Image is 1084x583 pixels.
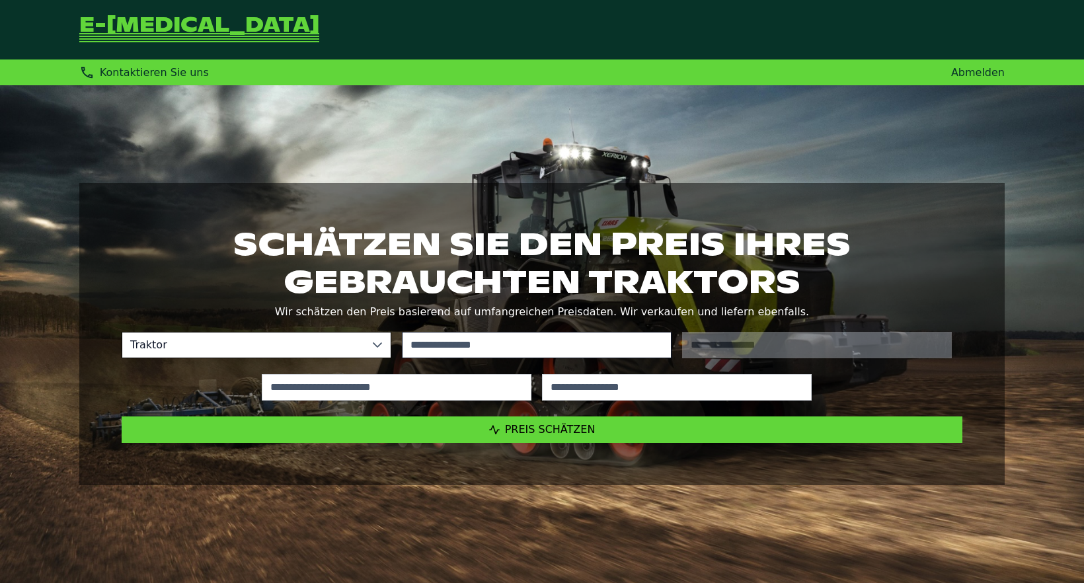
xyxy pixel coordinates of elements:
button: Preis schätzen [122,416,962,443]
h1: Schätzen Sie den Preis Ihres gebrauchten Traktors [122,225,962,299]
div: Kontaktieren Sie uns [79,65,209,80]
span: Kontaktieren Sie uns [100,66,209,79]
p: Wir schätzen den Preis basierend auf umfangreichen Preisdaten. Wir verkaufen und liefern ebenfalls. [122,303,962,321]
a: Zurück zur Startseite [79,16,319,44]
span: Traktor [122,332,364,358]
span: Preis schätzen [505,423,596,436]
a: Abmelden [951,66,1005,79]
